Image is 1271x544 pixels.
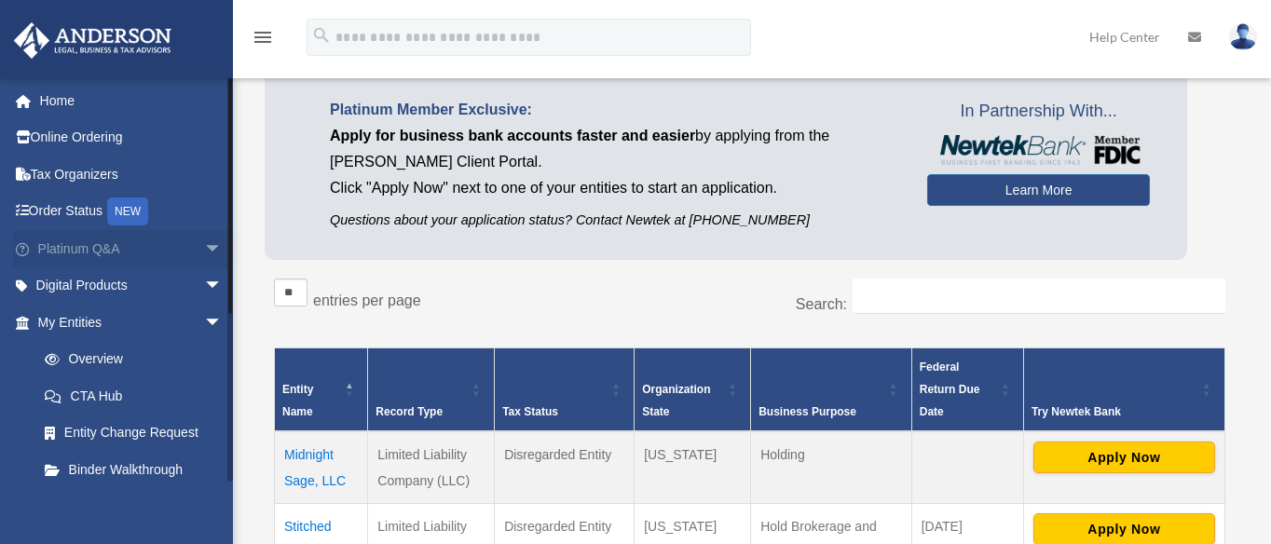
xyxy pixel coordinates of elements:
[911,347,1023,431] th: Federal Return Due Date: Activate to sort
[751,431,912,504] td: Holding
[13,230,251,267] a: Platinum Q&Aarrow_drop_down
[26,341,232,378] a: Overview
[635,347,751,431] th: Organization State: Activate to sort
[275,347,368,431] th: Entity Name: Activate to invert sorting
[204,304,241,342] span: arrow_drop_down
[368,431,495,504] td: Limited Liability Company (LLC)
[13,82,251,119] a: Home
[13,193,251,231] a: Order StatusNEW
[330,175,899,201] p: Click "Apply Now" next to one of your entities to start an application.
[642,383,710,418] span: Organization State
[330,209,899,232] p: Questions about your application status? Contact Newtek at [PHONE_NUMBER]
[8,22,177,59] img: Anderson Advisors Platinum Portal
[26,451,241,488] a: Binder Walkthrough
[1032,401,1196,423] div: Try Newtek Bank
[635,431,751,504] td: [US_STATE]
[927,97,1150,127] span: In Partnership With...
[313,292,421,308] label: entries per page
[796,296,847,312] label: Search:
[252,33,274,48] a: menu
[936,135,1141,165] img: NewtekBankLogoSM.png
[13,267,251,305] a: Digital Productsarrow_drop_down
[502,405,558,418] span: Tax Status
[26,415,241,452] a: Entity Change Request
[920,360,980,418] span: Federal Return Due Date
[311,25,332,46] i: search
[495,347,635,431] th: Tax Status: Activate to sort
[13,119,251,156] a: Online Ordering
[13,156,251,193] a: Tax Organizers
[1033,442,1215,473] button: Apply Now
[107,197,148,225] div: NEW
[1023,347,1224,431] th: Try Newtek Bank : Activate to sort
[1229,23,1257,50] img: User Pic
[275,431,368,504] td: Midnight Sage, LLC
[368,347,495,431] th: Record Type: Activate to sort
[758,405,856,418] span: Business Purpose
[204,230,241,268] span: arrow_drop_down
[330,128,695,143] span: Apply for business bank accounts faster and easier
[376,405,443,418] span: Record Type
[204,267,241,306] span: arrow_drop_down
[26,377,241,415] a: CTA Hub
[927,174,1150,206] a: Learn More
[13,304,241,341] a: My Entitiesarrow_drop_down
[282,383,313,418] span: Entity Name
[495,431,635,504] td: Disregarded Entity
[751,347,912,431] th: Business Purpose: Activate to sort
[330,97,899,123] p: Platinum Member Exclusive:
[330,123,899,175] p: by applying from the [PERSON_NAME] Client Portal.
[252,26,274,48] i: menu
